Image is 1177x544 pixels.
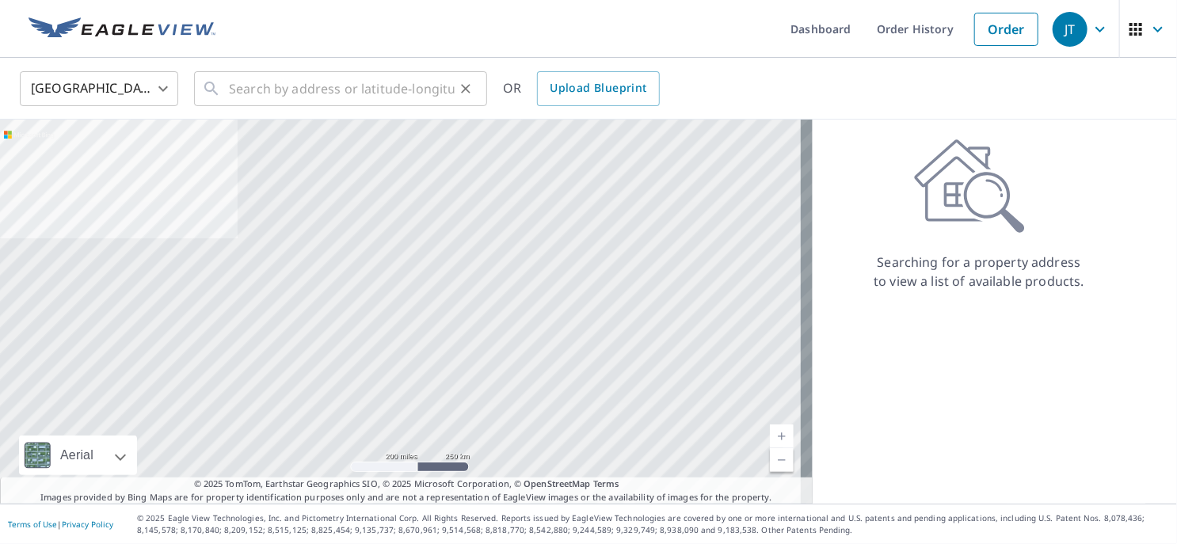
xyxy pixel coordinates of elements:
p: © 2025 Eagle View Technologies, Inc. and Pictometry International Corp. All Rights Reserved. Repo... [137,512,1169,536]
a: Current Level 5, Zoom In [770,424,794,448]
div: JT [1053,12,1087,47]
img: EV Logo [29,17,215,41]
div: [GEOGRAPHIC_DATA] [20,67,178,111]
button: Clear [455,78,477,100]
span: © 2025 TomTom, Earthstar Geographics SIO, © 2025 Microsoft Corporation, © [194,477,619,491]
a: Terms of Use [8,519,57,530]
a: Order [974,13,1038,46]
p: Searching for a property address to view a list of available products. [873,253,1085,291]
div: Aerial [19,436,137,475]
div: Aerial [55,436,98,475]
a: Privacy Policy [62,519,113,530]
p: | [8,519,113,529]
a: Upload Blueprint [537,71,659,106]
a: Current Level 5, Zoom Out [770,448,794,472]
div: OR [503,71,660,106]
span: Upload Blueprint [550,78,646,98]
a: OpenStreetMap [524,477,590,489]
a: Terms [593,477,619,489]
input: Search by address or latitude-longitude [229,67,455,111]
